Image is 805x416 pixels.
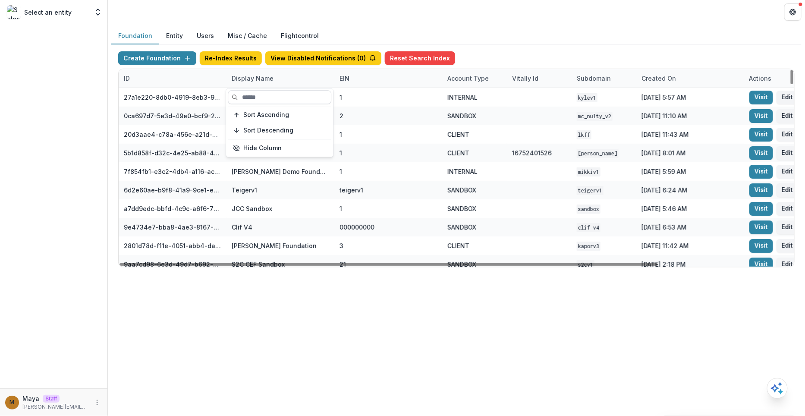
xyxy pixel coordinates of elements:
div: Account Type [442,69,507,88]
button: More [92,397,102,408]
p: Select an entity [24,8,72,17]
code: Clif V4 [577,223,601,232]
code: sandbox [577,205,601,214]
div: 0ca697d7-5e3d-49e0-bcf9-217f69e92d71 [124,111,221,120]
code: mc_nulty_v2 [577,112,613,121]
div: [DATE] 11:43 AM [636,125,744,144]
div: [DATE] 8:01 AM [636,144,744,162]
div: Subdomain [572,74,616,83]
div: Teigerv1 [232,186,257,195]
div: 6d2e60ae-b9f8-41a9-9ce1-e608d0f20ec5 [124,186,221,195]
a: Visit [749,239,773,253]
code: teigerv1 [577,186,604,195]
code: [PERSON_NAME] [577,149,619,158]
button: Hide Column [228,141,331,155]
button: Reset Search Index [385,51,455,65]
button: Edit [777,128,798,142]
div: 21 [340,260,346,269]
div: Display Name [226,74,279,83]
button: Create Foundation [118,51,196,65]
div: Display Name [226,69,334,88]
div: ID [119,69,226,88]
div: Actions [744,74,777,83]
div: 1 [340,204,342,213]
div: Maya [10,400,15,405]
button: Open AI Assistant [767,378,788,399]
button: Edit [777,91,798,104]
button: Edit [777,109,798,123]
span: Sort Descending [243,127,293,134]
button: Foundation [111,28,159,44]
div: EIN [334,74,355,83]
div: Created on [636,69,744,88]
button: Sort Descending [228,123,331,137]
div: SANDBOX [447,186,476,195]
a: Visit [749,258,773,271]
div: 1 [340,167,342,176]
button: Sort Ascending [228,108,331,122]
div: 16752401526 [512,148,552,158]
div: [DATE] 11:42 AM [636,236,744,255]
button: Edit [777,239,798,253]
button: Get Help [784,3,802,21]
img: Select an entity [7,5,21,19]
div: 2 [340,111,343,120]
div: EIN [334,69,442,88]
div: [DATE] 5:59 AM [636,162,744,181]
div: 3 [340,241,343,250]
div: Subdomain [572,69,636,88]
a: Visit [749,109,773,123]
div: SANDBOX [447,204,476,213]
button: Edit [777,183,798,197]
button: Edit [777,258,798,271]
div: ID [119,74,135,83]
button: Entity [159,28,190,44]
code: kaporv3 [577,242,601,251]
div: SANDBOX [447,260,476,269]
a: Visit [749,165,773,179]
div: JCC Sandbox [232,204,272,213]
div: CLIENT [447,148,469,158]
p: [PERSON_NAME][EMAIL_ADDRESS][DOMAIN_NAME] [22,403,88,411]
div: CLIENT [447,241,469,250]
div: INTERNAL [447,167,478,176]
div: [DATE] 6:24 AM [636,181,744,199]
a: Visit [749,183,773,197]
a: Visit [749,202,773,216]
code: lkff [577,130,591,139]
div: Vitally Id [507,69,572,88]
div: SANDBOX [447,111,476,120]
div: [DATE] 5:46 AM [636,199,744,218]
span: Sort Ascending [243,111,289,119]
button: View Disabled Notifications (0) [265,51,381,65]
div: teigerv1 [340,186,363,195]
div: CLIENT [447,130,469,139]
div: [DATE] 5:57 AM [636,88,744,107]
button: Edit [777,221,798,234]
code: s2cv1 [577,260,594,269]
a: Visit [749,91,773,104]
div: 000000000 [340,223,374,232]
div: 1 [340,130,342,139]
code: kylev1 [577,93,597,102]
div: Vitally Id [507,74,544,83]
div: 5b1d858f-d32c-4e25-ab88-434536713791 [124,148,221,158]
a: Flightcontrol [281,31,319,40]
div: a7dd9edc-bbfd-4c9c-a6f6-76d0743bf1cd [124,204,221,213]
div: S2C CEF Sandbox [232,260,285,269]
div: [DATE] 11:10 AM [636,107,744,125]
div: 27a1e220-8db0-4919-8eb3-9f29ee33f7b0 [124,93,221,102]
a: Visit [749,221,773,234]
code: mikkiv1 [577,167,601,176]
div: SANDBOX [447,223,476,232]
button: Edit [777,165,798,179]
button: Edit [777,146,798,160]
div: 7f854fb1-e3c2-4db4-a116-aca576521abc [124,167,221,176]
div: Account Type [442,74,494,83]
